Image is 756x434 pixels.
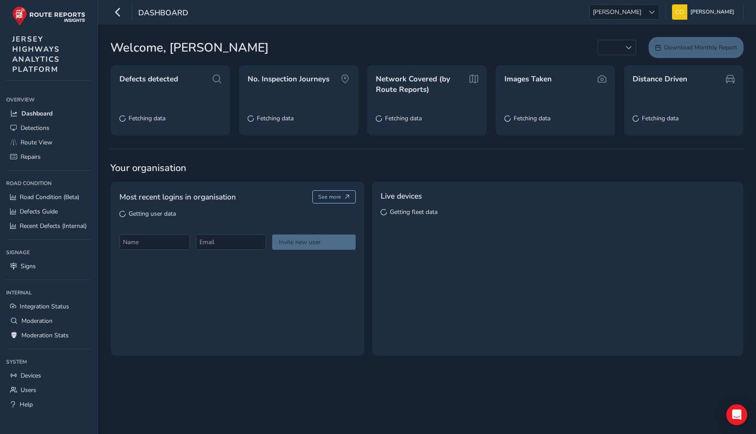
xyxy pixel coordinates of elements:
[376,74,468,94] span: Network Covered (by Route Reports)
[6,93,91,106] div: Overview
[6,106,91,121] a: Dashboard
[633,74,687,84] span: Distance Driven
[6,219,91,233] a: Recent Defects (Internal)
[672,4,737,20] button: [PERSON_NAME]
[381,190,422,202] span: Live devices
[6,286,91,299] div: Internal
[726,404,747,425] div: Open Intercom Messenger
[21,124,49,132] span: Detections
[20,302,69,311] span: Integration Status
[21,262,36,270] span: Signs
[590,5,644,19] span: [PERSON_NAME]
[6,190,91,204] a: Road Condition (Beta)
[196,234,266,250] input: Email
[6,397,91,412] a: Help
[6,314,91,328] a: Moderation
[6,383,91,397] a: Users
[110,161,744,175] span: Your organisation
[6,121,91,135] a: Detections
[6,368,91,383] a: Devices
[138,7,188,20] span: Dashboard
[6,299,91,314] a: Integration Status
[21,371,41,380] span: Devices
[318,193,341,200] span: See more
[21,331,69,339] span: Moderation Stats
[119,74,178,84] span: Defects detected
[12,34,60,74] span: JERSEY HIGHWAYS ANALYTICS PLATFORM
[6,177,91,190] div: Road Condition
[21,317,52,325] span: Moderation
[6,204,91,219] a: Defects Guide
[6,150,91,164] a: Repairs
[257,114,294,122] span: Fetching data
[514,114,550,122] span: Fetching data
[21,153,41,161] span: Repairs
[690,4,734,20] span: [PERSON_NAME]
[6,135,91,150] a: Route View
[119,191,236,203] span: Most recent logins in organisation
[390,208,437,216] span: Getting fleet data
[248,74,329,84] span: No. Inspection Journeys
[385,114,422,122] span: Fetching data
[312,190,356,203] button: See more
[20,222,87,230] span: Recent Defects (Internal)
[6,246,91,259] div: Signage
[6,355,91,368] div: System
[119,234,190,250] input: Name
[129,210,176,218] span: Getting user data
[20,400,33,409] span: Help
[21,109,52,118] span: Dashboard
[642,114,679,122] span: Fetching data
[21,386,36,394] span: Users
[110,38,269,57] span: Welcome, [PERSON_NAME]
[20,193,79,201] span: Road Condition (Beta)
[6,328,91,343] a: Moderation Stats
[21,138,52,147] span: Route View
[504,74,552,84] span: Images Taken
[6,259,91,273] a: Signs
[672,4,687,20] img: diamond-layout
[20,207,58,216] span: Defects Guide
[129,114,165,122] span: Fetching data
[12,6,85,26] img: rr logo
